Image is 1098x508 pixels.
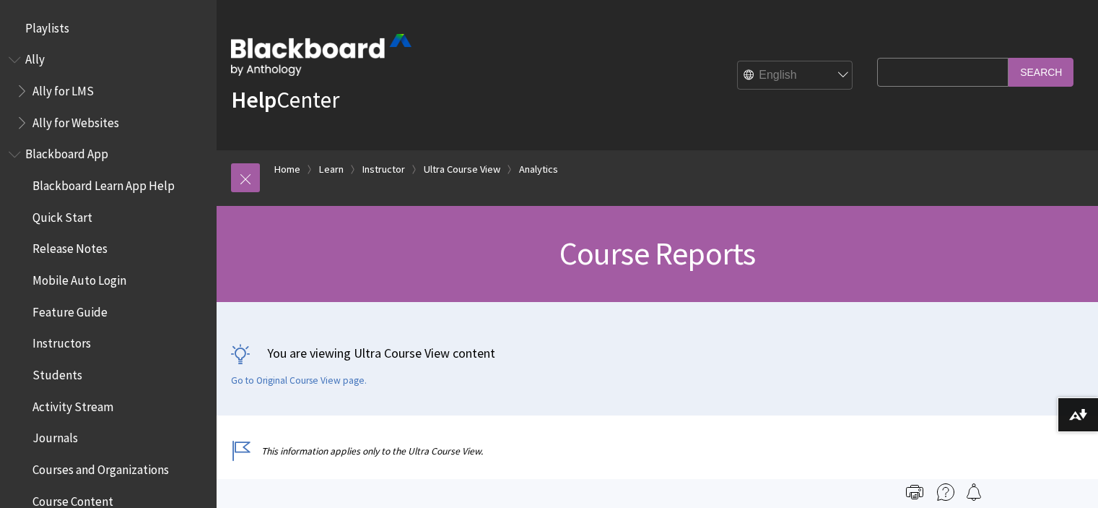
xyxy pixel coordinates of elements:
nav: Book outline for Anthology Ally Help [9,48,208,135]
img: Blackboard by Anthology [231,34,411,76]
strong: Help [231,85,276,114]
span: Activity Stream [32,395,113,414]
a: HelpCenter [231,85,339,114]
input: Search [1008,58,1073,86]
a: Go to Original Course View page. [231,374,367,387]
img: Follow this page [965,483,982,501]
span: Courses and Organizations [32,457,169,477]
span: Instructors [32,332,91,351]
span: Blackboard Learn App Help [32,173,175,193]
a: Analytics [519,160,558,178]
a: Instructor [362,160,405,178]
p: You are viewing Ultra Course View content [231,344,1084,362]
a: Ultra Course View [424,160,500,178]
span: Course Reports [559,233,756,273]
img: More help [937,483,954,501]
span: Release Notes [32,237,108,257]
span: Journals [32,426,78,446]
nav: Book outline for Playlists [9,16,208,40]
a: Learn [319,160,344,178]
span: Mobile Auto Login [32,268,126,288]
span: Ally [25,48,45,67]
p: This information applies only to the Ultra Course View. [231,444,870,458]
span: Ally for LMS [32,79,94,98]
span: Feature Guide [32,300,108,319]
select: Site Language Selector [738,61,853,90]
span: Playlists [25,16,69,35]
span: Ally for Websites [32,111,119,130]
span: Students [32,363,82,382]
span: Blackboard App [25,142,108,162]
img: Print [906,483,923,501]
a: Home [274,160,300,178]
span: Quick Start [32,205,92,225]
